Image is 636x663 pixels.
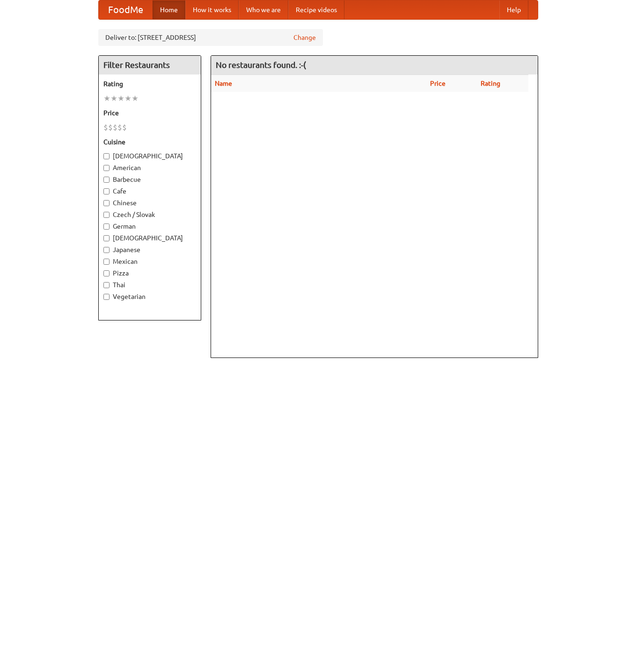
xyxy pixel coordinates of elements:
[103,175,196,184] label: Barbecue
[481,80,500,87] a: Rating
[215,80,232,87] a: Name
[117,122,122,133] li: $
[103,200,110,206] input: Chinese
[153,0,185,19] a: Home
[103,222,196,231] label: German
[103,163,196,172] label: American
[103,93,110,104] li: ★
[103,177,110,183] input: Barbecue
[430,80,446,87] a: Price
[103,137,196,147] h5: Cuisine
[499,0,528,19] a: Help
[132,93,139,104] li: ★
[103,233,196,243] label: [DEMOGRAPHIC_DATA]
[288,0,344,19] a: Recipe videos
[103,122,108,133] li: $
[98,29,323,46] div: Deliver to: [STREET_ADDRESS]
[103,292,196,301] label: Vegetarian
[216,60,306,69] ng-pluralize: No restaurants found. :-(
[293,33,316,42] a: Change
[103,212,110,218] input: Czech / Slovak
[117,93,124,104] li: ★
[103,257,196,266] label: Mexican
[110,93,117,104] li: ★
[103,79,196,89] h5: Rating
[185,0,239,19] a: How it works
[122,122,127,133] li: $
[103,247,110,253] input: Japanese
[103,153,110,159] input: [DEMOGRAPHIC_DATA]
[103,270,110,276] input: Pizza
[103,259,110,265] input: Mexican
[103,210,196,219] label: Czech / Slovak
[103,108,196,118] h5: Price
[103,245,196,254] label: Japanese
[103,223,110,230] input: German
[239,0,288,19] a: Who we are
[124,93,132,104] li: ★
[103,294,110,300] input: Vegetarian
[103,282,110,288] input: Thai
[103,198,196,208] label: Chinese
[103,188,110,194] input: Cafe
[99,56,201,74] h4: Filter Restaurants
[113,122,117,133] li: $
[103,235,110,241] input: [DEMOGRAPHIC_DATA]
[99,0,153,19] a: FoodMe
[103,151,196,161] label: [DEMOGRAPHIC_DATA]
[103,280,196,290] label: Thai
[103,268,196,278] label: Pizza
[103,186,196,196] label: Cafe
[103,165,110,171] input: American
[108,122,113,133] li: $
